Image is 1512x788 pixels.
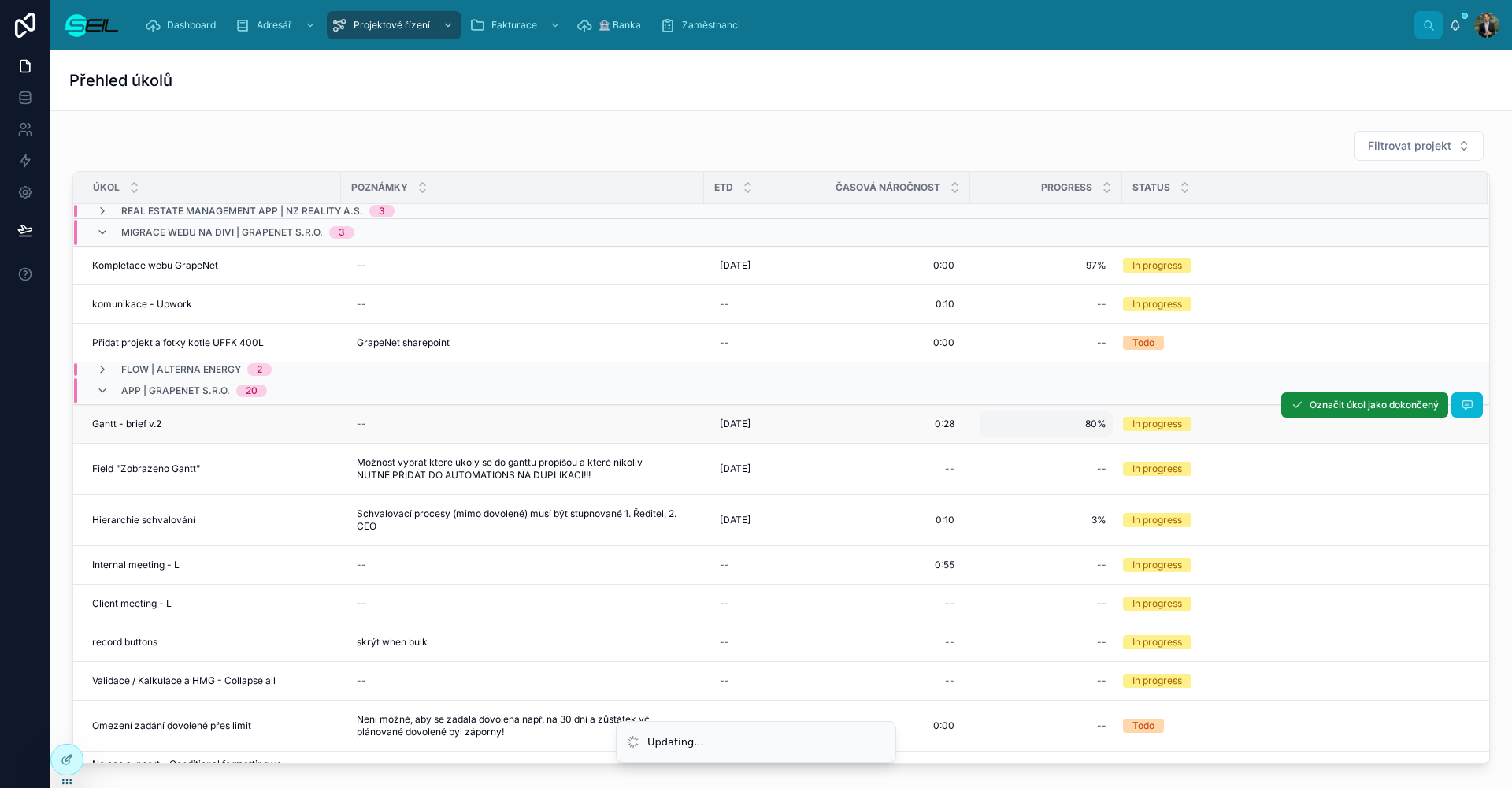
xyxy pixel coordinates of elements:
a: Dashboard [140,11,227,39]
a: -- [713,552,816,578]
span: Časová náročnost [836,181,940,194]
a: 3% [980,507,1113,533]
div: 3 [379,205,385,217]
a: Zaměstnanci [655,11,751,39]
a: In progress [1123,462,1469,476]
span: record buttons [92,636,157,649]
a: -- [350,668,695,693]
div: -- [720,298,729,310]
a: [DATE] [713,456,816,481]
a: In progress [1123,297,1469,311]
a: [DATE] [713,507,816,533]
a: -- [980,668,1113,693]
span: Přidat projekt a fotky kotle UFFK 400L [92,336,264,349]
a: In progress [1123,558,1469,572]
span: Filtrovat projekt [1368,138,1451,154]
div: -- [945,463,954,475]
a: -- [980,552,1113,578]
div: In progress [1132,417,1182,431]
div: -- [720,636,729,649]
div: Todo [1132,719,1154,733]
a: -- [980,330,1113,355]
span: Client meeting - L [92,597,172,610]
span: Kompletace webu GrapeNet [92,259,218,272]
span: Internal meeting - L [92,559,180,571]
a: In progress [1123,417,1469,431]
span: Real estate Management app | NZ Reality a.s. [121,205,363,217]
a: -- [835,591,961,616]
a: Možnost vybrat které úkoly se do ganttu propíšou a které nikoliv NUTNÉ PŘIDAT DO AUTOMATIONS NA D... [350,450,695,488]
a: 0:28 [835,411,961,437]
a: -- [350,253,695,278]
a: In progress [1123,674,1469,688]
span: Hierarchie schvalování [92,514,195,526]
span: Fakturace [491,19,537,32]
a: Client meeting - L [92,597,332,610]
span: GrapeNet sharepoint [357,336,450,349]
span: Migrace webu na Divi | GrapeNet s.r.o. [121,226,323,239]
span: Progress [1041,181,1092,194]
a: Hierarchie schvalování [92,514,332,526]
a: Omezení zadání dovolené přes limit [92,719,332,732]
a: 0:00 [835,253,961,278]
a: -- [980,456,1113,481]
div: -- [720,597,729,610]
a: Fakturace [465,11,569,39]
span: 0:00 [933,719,954,732]
a: -- [980,591,1113,616]
span: Flow | Alterna Energy [121,363,241,376]
span: Zaměstnanci [682,19,740,32]
a: Todo [1123,719,1469,733]
div: In progress [1132,674,1182,688]
a: -- [980,713,1113,738]
img: App logo [63,13,120,38]
span: 80% [986,418,1106,430]
div: -- [945,636,954,649]
a: Gantt - brief v.2 [92,418,332,430]
a: -- [713,630,816,655]
span: [DATE] [720,514,750,526]
a: Noloco support - Conditional formatting ve sloupcích/tabulka [92,758,332,783]
span: 0:55 [935,559,954,571]
span: Poznámky [351,181,408,194]
div: -- [1097,636,1106,649]
div: -- [357,298,366,310]
a: -- [835,668,961,693]
a: -- [713,292,816,317]
div: Updating... [647,734,704,750]
a: Projektové řízení [327,11,461,39]
a: 0:55 [835,552,961,578]
a: -- [713,591,816,616]
a: Není možné, aby se zadala dovolená např. na 30 dní a zůstátek vč. plánované dovolené byl záporny! [350,707,695,745]
span: 0:10 [936,298,954,310]
span: [DATE] [720,463,750,475]
a: Internal meeting - L [92,559,332,571]
a: Schvalovací procesy (mimo dovolené) musí být stupnované 1. Ředitel, 2. CEO [350,501,695,539]
div: In progress [1132,635,1182,649]
span: App | GrapeNet s.r.o. [121,385,230,397]
a: In progress [1123,635,1469,649]
a: -- [713,330,816,355]
span: Možnost vybrat které úkoly se do ganttu propíšou a které nikoliv NUTNÉ PŘIDAT DO AUTOMATIONS NA D... [357,456,688,481]
span: Schvalovací procesy (mimo dovolené) musí být stupnované 1. Ředitel, 2. CEO [357,507,688,533]
a: skrýt when bulk [350,630,695,655]
div: -- [1097,559,1106,571]
a: Adresář [230,11,324,39]
a: -- [713,668,816,693]
a: -- [835,630,961,655]
a: [DATE] [713,253,816,278]
div: -- [357,675,366,687]
span: Označit úkol jako dokončený [1310,399,1439,411]
div: -- [357,597,366,610]
button: Označit úkol jako dokončený [1281,392,1448,418]
a: -- [350,591,695,616]
div: 20 [246,385,258,397]
span: [DATE] [720,418,750,430]
div: 2 [257,363,262,376]
a: 80% [980,411,1113,437]
a: 0:00 [835,713,961,738]
div: Todo [1132,336,1154,350]
div: scrollable content [132,8,1414,43]
a: In progress [1123,258,1469,273]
